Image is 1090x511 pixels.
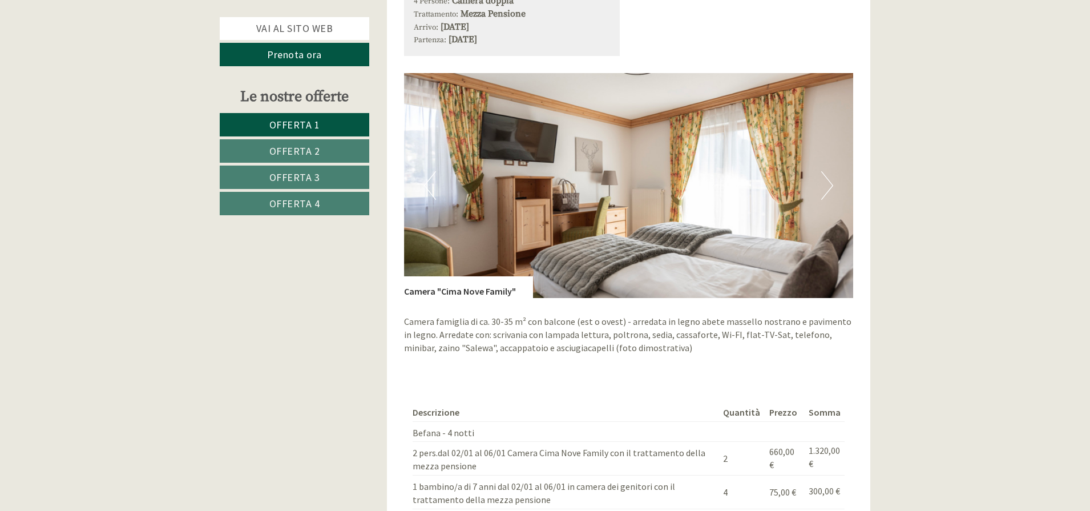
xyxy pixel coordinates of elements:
td: 2 [718,442,765,476]
span: Offerta 3 [269,171,320,184]
th: Quantità [718,404,765,421]
td: 4 [718,476,765,509]
span: Offerta 1 [269,118,320,131]
div: Le nostre offerte [220,86,369,107]
td: 1 bambino/a di 7 anni dal 02/01 al 06/01 in camera dei genitori con il trattamento della mezza pe... [413,476,718,509]
span: 75,00 € [769,486,796,498]
b: [DATE] [449,34,477,45]
small: Trattamento: [414,10,458,19]
td: 2 pers.dal 02/01 al 06/01 Camera Cima Nove Family con il trattamento della mezza pensione [413,442,718,476]
div: Camera "Cima Nove Family" [404,276,533,298]
span: 660,00 € [769,446,794,470]
b: Mezza Pensione [461,8,526,19]
td: 300,00 € [804,476,845,509]
small: Partenza: [414,35,446,45]
th: Somma [804,404,845,421]
p: Camera famiglia di ca. 30-35 m² con balcone (est o ovest) - arredata in legno abete massello nost... [404,315,854,355]
span: Offerta 4 [269,197,320,210]
button: Next [821,171,833,200]
th: Descrizione [413,404,718,421]
span: Offerta 2 [269,144,320,158]
td: Befana - 4 notti [413,421,718,442]
button: Previous [424,171,436,200]
b: [DATE] [441,21,469,33]
td: 1.320,00 € [804,442,845,476]
small: Arrivo: [414,23,438,33]
a: Vai al sito web [220,17,369,40]
a: Prenota ora [220,43,369,66]
img: image [404,73,854,298]
th: Prezzo [765,404,804,421]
